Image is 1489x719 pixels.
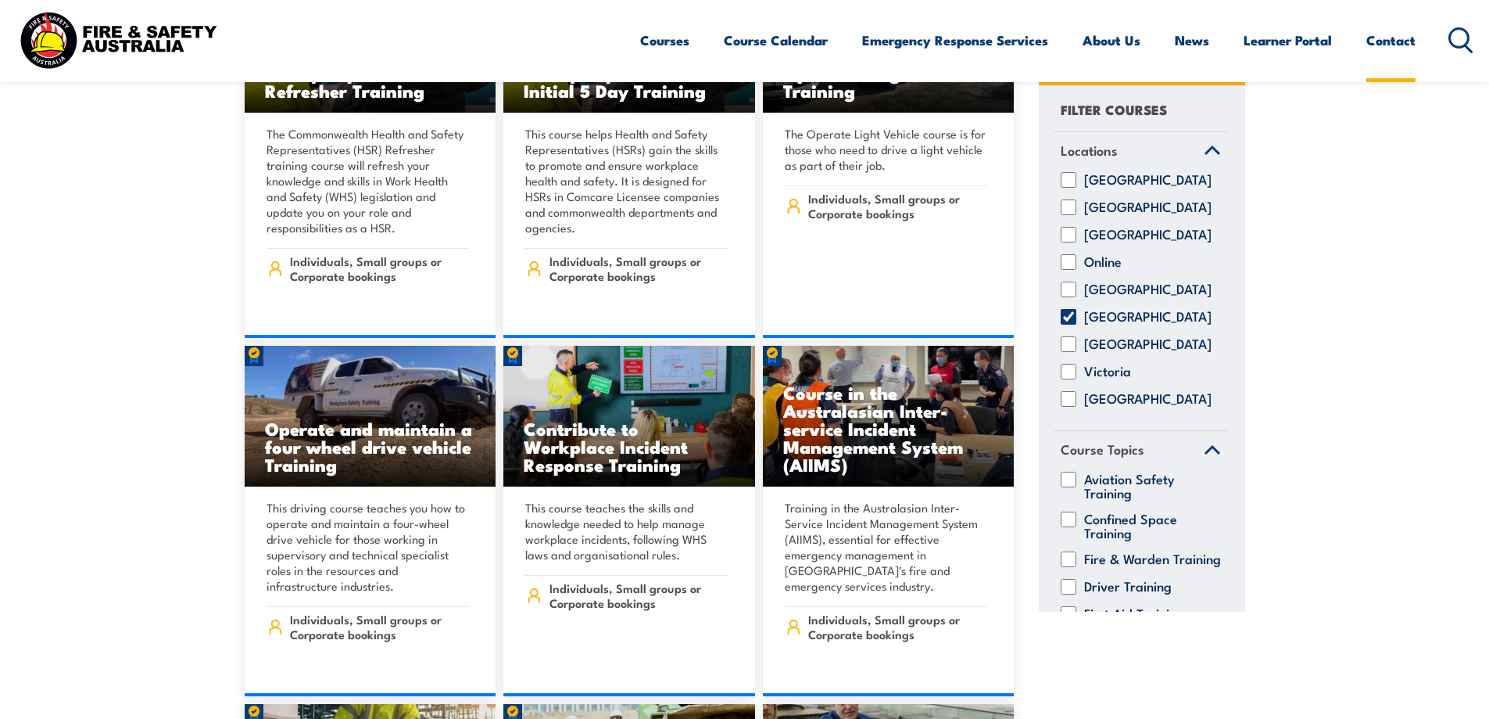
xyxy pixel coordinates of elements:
[640,20,689,61] a: Courses
[1084,365,1131,380] label: Victoria
[549,253,728,283] span: Individuals, Small groups or Corporate bookings
[1084,606,1184,622] label: First Aid Training
[808,612,987,642] span: Individuals, Small groups or Corporate bookings
[503,346,755,487] img: Contribute to Workplace Incident Response TRAINING (1)
[1084,392,1212,408] label: [GEOGRAPHIC_DATA]
[1084,200,1212,216] label: [GEOGRAPHIC_DATA]
[785,500,988,594] p: Training in the Australasian Inter-Service Incident Management System (AIIMS), essential for effe...
[763,346,1015,487] a: Course in the Australasian Inter-service Incident Management System (AIIMS)
[290,612,469,642] span: Individuals, Small groups or Corporate bookings
[1084,173,1212,189] label: [GEOGRAPHIC_DATA]
[1084,552,1221,567] label: Fire & Warden Training
[1061,140,1118,161] span: Locations
[245,346,496,487] a: Operate and maintain a four wheel drive vehicle Training
[862,20,1048,61] a: Emergency Response Services
[1061,440,1144,461] span: Course Topics
[1084,579,1172,595] label: Driver Training
[265,45,476,99] h3: Comcare Health & Safety Representative Refresher Training
[1084,255,1122,271] label: Online
[503,346,755,487] a: Contribute to Workplace Incident Response Training
[1366,20,1416,61] a: Contact
[525,500,728,563] p: This course teaches the skills and knowledge needed to help manage workplace incidents, following...
[267,500,470,594] p: This driving course teaches you how to operate and maintain a four-wheel drive vehicle for those ...
[525,126,728,235] p: This course helps Health and Safety Representatives (HSRs) gain the skills to promote and ensure ...
[1084,228,1212,243] label: [GEOGRAPHIC_DATA]
[265,419,476,473] h3: Operate and maintain a four wheel drive vehicle Training
[1084,512,1221,540] label: Confined Space Training
[524,419,735,473] h3: Contribute to Workplace Incident Response Training
[1061,99,1167,120] h4: FILTER COURSES
[1054,432,1228,473] a: Course Topics
[783,383,994,473] h3: Course in the Australasian Inter-service Incident Management System (AIIMS)
[1084,337,1212,353] label: [GEOGRAPHIC_DATA]
[1244,20,1332,61] a: Learner Portal
[1084,472,1221,500] label: Aviation Safety Training
[549,581,728,610] span: Individuals, Small groups or Corporate bookings
[763,346,1015,487] img: Course in the Australasian Inter-service Incident Management System (AIIMS) TRAINING
[1084,282,1212,298] label: [GEOGRAPHIC_DATA]
[783,63,994,99] h3: Operate a Light Vehicle Training
[785,126,988,173] p: The Operate Light Vehicle course is for those who need to drive a light vehicle as part of their ...
[267,126,470,235] p: The Commonwealth Health and Safety Representatives (HSR) Refresher training course will refresh y...
[724,20,828,61] a: Course Calendar
[1175,20,1209,61] a: News
[1084,310,1212,325] label: [GEOGRAPHIC_DATA]
[1054,132,1228,173] a: Locations
[245,346,496,487] img: Operate and Maintain a Four Wheel Drive Vehicle TRAINING (1)
[524,45,735,99] h3: Comcare Health & Safety Representative Initial 5 Day Training
[290,253,469,283] span: Individuals, Small groups or Corporate bookings
[808,191,987,221] span: Individuals, Small groups or Corporate bookings
[1083,20,1140,61] a: About Us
